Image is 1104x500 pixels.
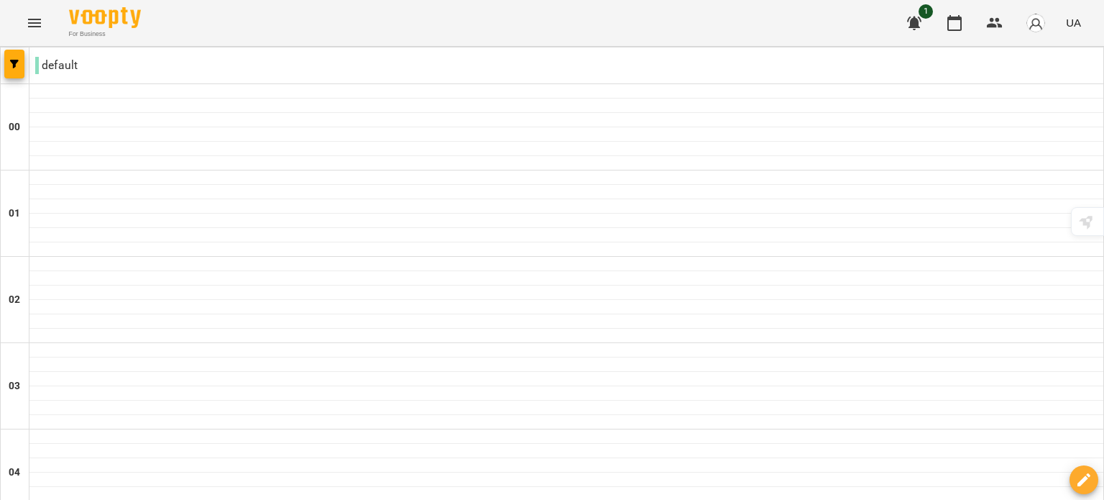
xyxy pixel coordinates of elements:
[69,29,141,39] span: For Business
[9,465,20,481] h6: 04
[9,206,20,222] h6: 01
[1026,13,1046,33] img: avatar_s.png
[35,57,78,74] p: default
[1066,15,1081,30] span: UA
[9,378,20,394] h6: 03
[1060,9,1087,36] button: UA
[9,292,20,308] h6: 02
[9,119,20,135] h6: 00
[919,4,933,19] span: 1
[69,7,141,28] img: Voopty Logo
[17,6,52,40] button: Menu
